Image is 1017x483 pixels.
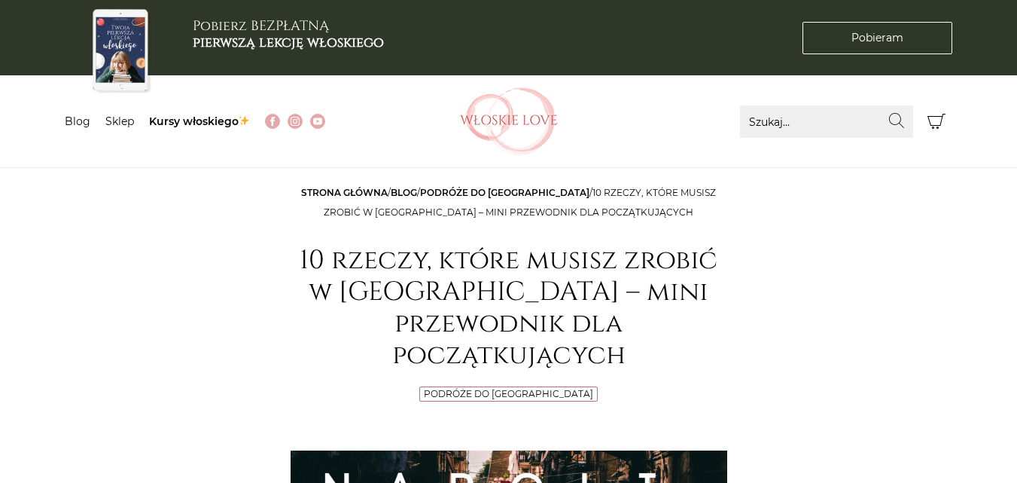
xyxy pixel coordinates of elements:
a: Strona główna [301,187,388,198]
a: Pobieram [802,22,952,54]
a: Blog [391,187,417,198]
b: pierwszą lekcję włoskiego [193,33,384,52]
span: Pobieram [851,30,903,46]
a: Blog [65,115,90,128]
span: / / / [301,187,716,218]
button: Koszyk [921,105,953,138]
img: Włoskielove [460,87,558,155]
a: Kursy włoskiego [149,115,251,128]
h1: 10 rzeczy, które musisz zrobić w [GEOGRAPHIC_DATA] – mini przewodnik dla początkujących [291,245,727,371]
h3: Pobierz BEZPŁATNĄ [193,18,384,50]
a: Podróże do [GEOGRAPHIC_DATA] [420,187,589,198]
a: Podróże do [GEOGRAPHIC_DATA] [424,388,593,399]
a: Sklep [105,115,134,128]
img: ✨ [239,115,249,126]
input: Szukaj... [740,105,913,138]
